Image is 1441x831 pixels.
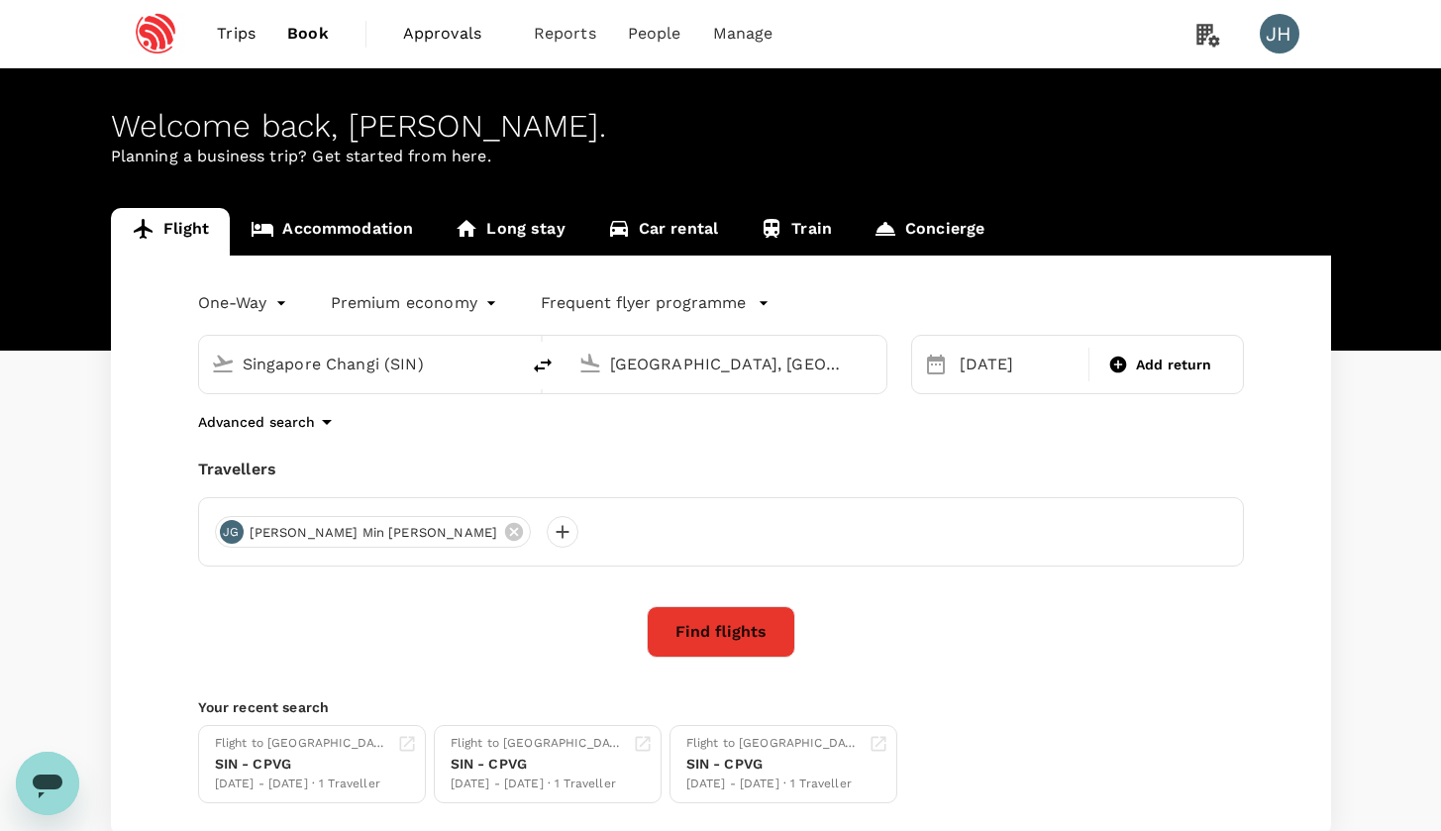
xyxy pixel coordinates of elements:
[1136,355,1212,375] span: Add return
[403,22,502,46] span: Approvals
[434,208,585,256] a: Long stay
[111,145,1331,168] p: Planning a business trip? Get started from here.
[873,362,876,365] button: Open
[1260,14,1299,53] div: JH
[647,606,795,658] button: Find flights
[215,754,389,775] div: SIN - CPVG
[217,22,256,46] span: Trips
[713,22,773,46] span: Manage
[198,410,339,434] button: Advanced search
[628,22,681,46] span: People
[198,412,315,432] p: Advanced search
[610,349,845,379] input: Going to
[505,362,509,365] button: Open
[16,752,79,815] iframe: Button to launch messaging window
[451,775,625,794] div: [DATE] - [DATE] · 1 Traveller
[198,697,1244,717] p: Your recent search
[215,775,389,794] div: [DATE] - [DATE] · 1 Traveller
[215,516,532,548] div: JG[PERSON_NAME] Min [PERSON_NAME]
[215,734,389,754] div: Flight to [GEOGRAPHIC_DATA]
[111,208,231,256] a: Flight
[519,342,566,389] button: delete
[686,734,861,754] div: Flight to [GEOGRAPHIC_DATA]
[853,208,1005,256] a: Concierge
[331,287,501,319] div: Premium economy
[686,754,861,775] div: SIN - CPVG
[238,523,510,543] span: [PERSON_NAME] Min [PERSON_NAME]
[686,775,861,794] div: [DATE] - [DATE] · 1 Traveller
[220,520,244,544] div: JG
[451,754,625,775] div: SIN - CPVG
[952,345,1085,384] div: [DATE]
[111,12,202,55] img: Espressif Systems Singapore Pte Ltd
[287,22,329,46] span: Book
[541,291,746,315] p: Frequent flyer programme
[198,458,1244,481] div: Travellers
[541,291,770,315] button: Frequent flyer programme
[230,208,434,256] a: Accommodation
[111,108,1331,145] div: Welcome back , [PERSON_NAME] .
[534,22,596,46] span: Reports
[198,287,291,319] div: One-Way
[243,349,477,379] input: Depart from
[451,734,625,754] div: Flight to [GEOGRAPHIC_DATA]
[739,208,853,256] a: Train
[586,208,740,256] a: Car rental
